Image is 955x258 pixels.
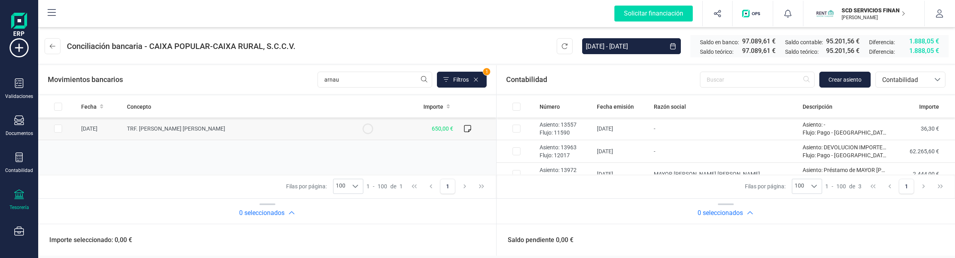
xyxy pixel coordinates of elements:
[785,38,823,46] span: Saldo contable:
[882,179,897,194] button: Previous Page
[891,163,955,186] td: 2.444,00 €
[869,48,895,56] span: Diferencia:
[423,179,439,194] button: Previous Page
[540,121,591,129] p: Asiento: 13557
[540,143,591,151] p: Asiento: 13963
[916,179,931,194] button: Next Page
[483,68,490,75] span: 1
[865,179,881,194] button: First Page
[81,103,97,111] span: Fecha
[742,10,763,18] img: Logo de OPS
[785,48,819,56] span: Saldo teórico:
[825,182,861,190] div: -
[440,179,455,194] button: Page 1
[366,182,370,190] span: 1
[127,103,151,111] span: Concepto
[803,121,888,129] p: Asiento: -
[318,72,432,88] input: Buscar
[432,125,453,132] span: 650,00 €
[665,38,681,54] button: Choose Date
[366,182,403,190] div: -
[849,182,855,190] span: de
[792,179,807,193] span: 100
[400,182,403,190] span: 1
[826,37,859,46] span: 95.201,56 €
[513,125,520,133] div: Row Selected 9ddbf45e-265a-4c5a-9d73-d5612b5765b9
[919,103,939,111] span: Importe
[651,140,799,163] td: -
[540,103,560,111] span: Número
[899,179,914,194] button: Page 1
[594,163,651,186] td: [DATE]
[869,38,895,46] span: Diferencia:
[698,208,743,218] h2: 0 seleccionados
[891,117,955,140] td: 36,30 €
[40,235,132,245] span: Importe seleccionado: 0,00 €
[803,103,832,111] span: Descripción
[378,182,387,190] span: 100
[127,125,225,132] span: TRF. [PERSON_NAME] [PERSON_NAME]
[605,1,702,26] button: Solicitar financiación
[909,37,939,46] span: 1.888,05 €
[819,72,871,88] button: Crear asiento
[239,208,285,218] h2: 0 seleccionados
[390,182,396,190] span: de
[803,174,888,182] p: Flujo: Pago - Préstamo 158. Amortización 09/2025.
[513,103,520,111] div: All items unselected
[333,179,348,193] span: 100
[745,179,822,194] div: Filas por página:
[540,151,591,159] p: Flujo: 12017
[826,46,859,56] span: 95.201,56 €
[423,103,443,111] span: Importe
[5,93,33,100] div: Validaciones
[540,166,591,174] p: Asiento: 13972
[891,140,955,163] td: 62.265,60 €
[825,182,828,190] span: 1
[453,76,469,84] span: Filtros
[879,75,927,85] span: Contabilidad
[78,117,124,140] td: [DATE]
[858,182,861,190] span: 3
[742,46,776,56] span: 97.089,61 €
[8,241,30,248] div: Contactos
[457,179,472,194] button: Next Page
[803,166,888,174] p: Asiento: Préstamo de MAYOR [PERSON_NAME] [PERSON_NAME].
[803,129,888,137] p: Flujo: Pago - [GEOGRAPHIC_DATA] 13557.
[474,179,489,194] button: Last Page
[540,174,591,182] p: Flujo: 12026
[437,72,487,88] button: Filtros
[614,6,693,21] div: Solicitar financiación
[67,41,296,52] span: Conciliación bancaria - CAIXA POPULAR-CAIXA RURAL, S.C.C.V.
[828,76,861,84] span: Crear asiento
[594,117,651,140] td: [DATE]
[816,5,834,22] img: SC
[286,179,363,194] div: Filas por página:
[540,129,591,137] p: Flujo: 11590
[48,74,123,85] span: Movimientos bancarios
[651,117,799,140] td: -
[842,14,905,21] p: [PERSON_NAME]
[700,38,739,46] span: Saldo en banco:
[11,13,27,38] img: Logo Finanedi
[10,204,29,211] div: Tesorería
[594,140,651,163] td: [DATE]
[506,74,547,85] span: Contabilidad
[803,143,888,151] p: Asiento: DEVOLUCION IMPORTES PENDIENTES
[407,179,422,194] button: First Page
[737,1,768,26] button: Logo de OPS
[513,147,520,155] div: Row Selected 4d1915f0-37e4-440c-9a2d-2413c32dfb9c
[498,235,573,245] span: Saldo pendiente 0,00 €
[813,1,915,26] button: SCSCD SERVICIOS FINANCIEROS SL[PERSON_NAME]
[6,130,33,137] div: Documentos
[5,167,33,174] div: Contabilidad
[700,72,815,88] input: Buscar
[54,125,62,133] div: Row Selected 59d92b99-eeb6-49ff-a9b2-2ba015829dee
[654,103,686,111] span: Razón social
[513,170,520,178] div: Row Selected df74c9f8-9318-44c4-81b8-dd84d3781854
[842,6,905,14] p: SCD SERVICIOS FINANCIEROS SL
[651,163,799,186] td: MAYOR [PERSON_NAME] [PERSON_NAME]
[909,46,939,56] span: 1.888,05 €
[933,179,948,194] button: Last Page
[836,182,846,190] span: 100
[803,151,888,159] p: Flujo: Pago - [GEOGRAPHIC_DATA] 13963.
